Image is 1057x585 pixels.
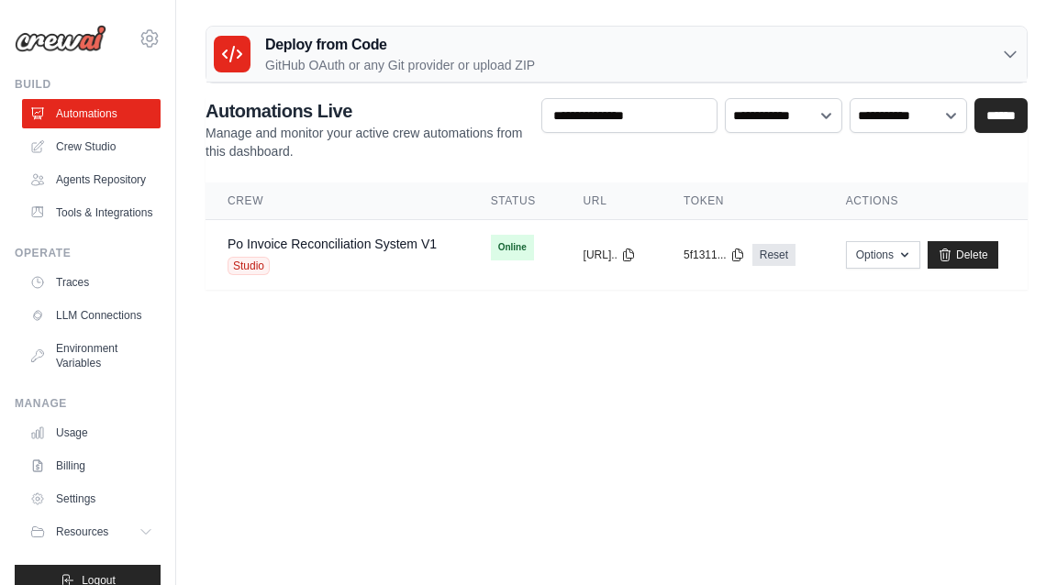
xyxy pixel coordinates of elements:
p: Manage and monitor your active crew automations from this dashboard. [206,124,527,160]
span: Online [491,235,534,260]
p: GitHub OAuth or any Git provider or upload ZIP [265,56,535,74]
a: Po Invoice Reconciliation System V1 [228,237,437,251]
a: Reset [752,244,796,266]
h3: Deploy from Code [265,34,535,56]
span: Resources [56,524,108,539]
a: Settings [22,484,161,513]
th: URL [562,182,662,220]
div: Build [15,77,161,92]
a: Crew Studio [22,132,161,161]
th: Token [662,182,824,220]
a: Billing [22,451,161,480]
a: Traces [22,268,161,297]
span: Studio [228,257,270,275]
div: Operate [15,246,161,260]
img: Logo [15,25,106,52]
a: Environment Variables [22,334,161,378]
h2: Automations Live [206,98,527,124]
a: Automations [22,99,161,128]
a: LLM Connections [22,301,161,330]
a: Delete [928,241,998,269]
th: Crew [206,182,469,220]
a: Tools & Integrations [22,198,161,227]
a: Usage [22,418,161,447]
th: Status [469,182,562,220]
a: Agents Repository [22,165,161,194]
div: Manage [15,396,161,411]
button: 5f1311... [684,248,745,262]
button: Resources [22,517,161,546]
button: Options [846,241,920,269]
th: Actions [824,182,1028,220]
